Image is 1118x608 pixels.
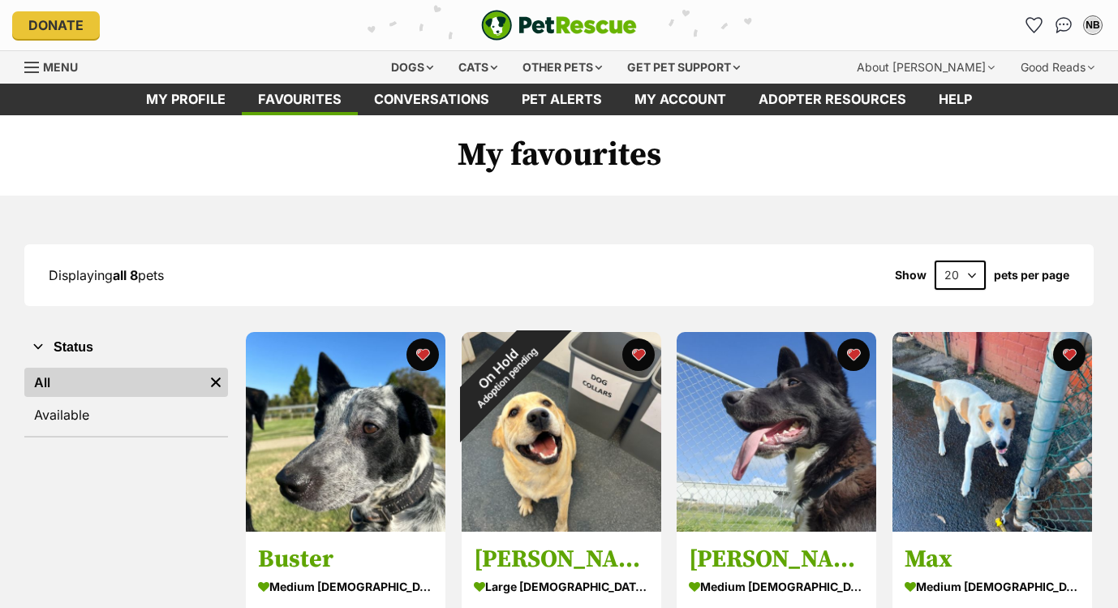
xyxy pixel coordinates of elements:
[474,575,649,598] div: large [DEMOGRAPHIC_DATA] Dog
[242,84,358,115] a: Favourites
[43,60,78,74] span: Menu
[622,338,655,371] button: favourite
[922,84,988,115] a: Help
[407,338,440,371] button: favourite
[742,84,922,115] a: Adopter resources
[113,267,138,283] strong: all 8
[49,267,164,283] span: Displaying pets
[24,400,228,429] a: Available
[1080,12,1106,38] button: My account
[258,544,433,575] h3: Buster
[505,84,618,115] a: Pet alerts
[12,11,100,39] a: Donate
[905,575,1080,598] div: medium [DEMOGRAPHIC_DATA] Dog
[246,332,445,532] img: Buster
[618,84,742,115] a: My account
[1051,12,1077,38] a: Conversations
[258,575,433,598] div: medium [DEMOGRAPHIC_DATA] Dog
[24,51,89,80] a: Menu
[905,544,1080,575] h3: Max
[994,269,1069,282] label: pets per page
[447,51,509,84] div: Cats
[511,51,613,84] div: Other pets
[24,368,204,397] a: All
[24,364,228,436] div: Status
[24,337,228,358] button: Status
[130,84,242,115] a: My profile
[481,10,637,41] a: PetRescue
[1085,17,1101,33] div: NB
[380,51,445,84] div: Dogs
[677,332,876,532] img: Clooney (66894)
[892,332,1092,532] img: Max
[1021,12,1047,38] a: Favourites
[204,368,228,397] a: Remove filter
[462,332,661,532] img: Ralph
[462,520,661,536] a: On HoldAdoption pending
[689,544,864,575] h3: [PERSON_NAME] (66894)
[475,346,540,411] span: Adoption pending
[845,51,1006,84] div: About [PERSON_NAME]
[895,269,927,282] span: Show
[1056,17,1073,33] img: chat-41dd97257d64d25036548639549fe6c8038ab92f7586957e7f3b1b290dea8141.svg
[689,575,864,598] div: medium [DEMOGRAPHIC_DATA] Dog
[1053,338,1086,371] button: favourite
[838,338,871,371] button: favourite
[431,301,573,443] div: On Hold
[1021,12,1106,38] ul: Account quick links
[616,51,751,84] div: Get pet support
[1009,51,1106,84] div: Good Reads
[474,544,649,575] h3: [PERSON_NAME]
[481,10,637,41] img: logo-e224e6f780fb5917bec1dbf3a21bbac754714ae5b6737aabdf751b685950b380.svg
[358,84,505,115] a: conversations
